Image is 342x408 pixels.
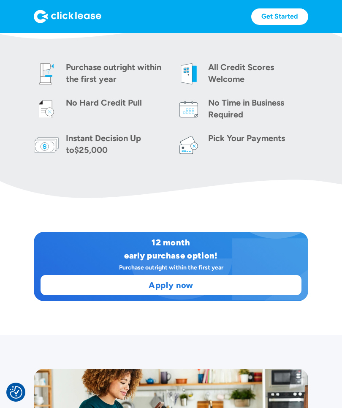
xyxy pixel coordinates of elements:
[176,132,201,158] img: card icon
[87,264,256,272] div: Purchase outright within the first year
[208,132,285,144] div: Pick Your Payments
[34,97,59,122] img: credit icon
[66,133,141,155] div: Instant Decision Up to
[10,386,22,399] img: Revisit consent button
[176,97,201,122] img: calendar icon
[208,61,308,85] div: All Credit Scores Welcome
[66,97,142,109] div: No Hard Credit Pull
[74,145,108,155] div: $25,000
[66,61,166,85] div: Purchase outright within the first year
[251,8,308,25] a: Get Started
[208,97,308,120] div: No Time in Business Required
[87,251,256,261] h1: early purchase option!
[34,132,59,158] img: money icon
[10,386,22,399] button: Consent Preferences
[34,61,59,87] img: drill press icon
[41,275,301,295] a: Apply now
[34,10,101,23] img: Logo
[87,238,256,248] h1: 12 month
[176,61,201,87] img: welcome icon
